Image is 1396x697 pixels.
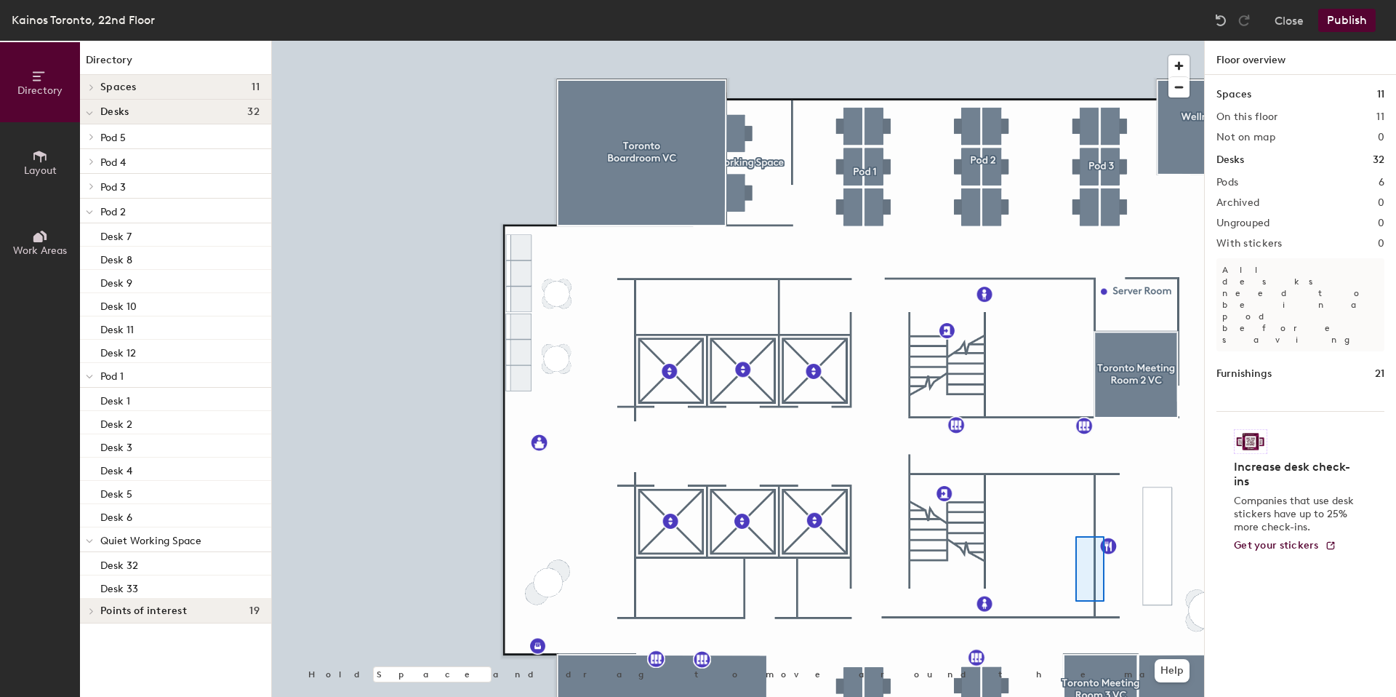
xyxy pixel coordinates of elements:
[100,250,132,266] p: Desk 8
[1216,87,1251,103] h1: Spaces
[100,226,132,243] p: Desk 7
[100,343,136,359] p: Desk 12
[1155,659,1190,682] button: Help
[100,273,132,290] p: Desk 9
[100,132,126,144] span: Pod 5
[100,106,129,118] span: Desks
[1234,495,1358,534] p: Companies that use desk stickers have up to 25% more check-ins.
[100,206,126,218] span: Pod 2
[100,414,132,431] p: Desk 2
[100,319,134,336] p: Desk 11
[247,106,260,118] span: 32
[100,535,201,547] span: Quiet Working Space
[1216,152,1244,168] h1: Desks
[1234,429,1267,454] img: Sticker logo
[100,181,126,194] span: Pod 3
[1216,177,1238,188] h2: Pods
[24,164,57,177] span: Layout
[1378,238,1384,250] h2: 0
[13,244,67,257] span: Work Areas
[1234,460,1358,489] h4: Increase desk check-ins
[100,461,132,477] p: Desk 4
[100,578,138,595] p: Desk 33
[252,81,260,93] span: 11
[1379,177,1384,188] h2: 6
[1216,132,1275,143] h2: Not on map
[1378,197,1384,209] h2: 0
[100,296,137,313] p: Desk 10
[100,605,187,617] span: Points of interest
[1216,258,1384,351] p: All desks need to be in a pod before saving
[1216,238,1283,250] h2: With stickers
[1216,197,1259,209] h2: Archived
[1373,152,1384,168] h1: 32
[1216,366,1272,382] h1: Furnishings
[1237,13,1251,28] img: Redo
[100,391,130,407] p: Desk 1
[80,52,271,75] h1: Directory
[1378,218,1384,229] h2: 0
[249,605,260,617] span: 19
[100,437,132,454] p: Desk 3
[100,507,132,524] p: Desk 6
[100,156,126,169] span: Pod 4
[12,11,155,29] div: Kainos Toronto, 22nd Floor
[100,81,137,93] span: Spaces
[1234,539,1319,551] span: Get your stickers
[1377,87,1384,103] h1: 11
[1378,132,1384,143] h2: 0
[1214,13,1228,28] img: Undo
[1216,111,1278,123] h2: On this floor
[100,555,138,572] p: Desk 32
[100,370,124,383] span: Pod 1
[1376,111,1384,123] h2: 11
[1234,540,1336,552] a: Get your stickers
[1275,9,1304,32] button: Close
[100,484,132,501] p: Desk 5
[1205,41,1396,75] h1: Floor overview
[1318,9,1376,32] button: Publish
[1216,218,1270,229] h2: Ungrouped
[1375,366,1384,382] h1: 21
[17,84,63,97] span: Directory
